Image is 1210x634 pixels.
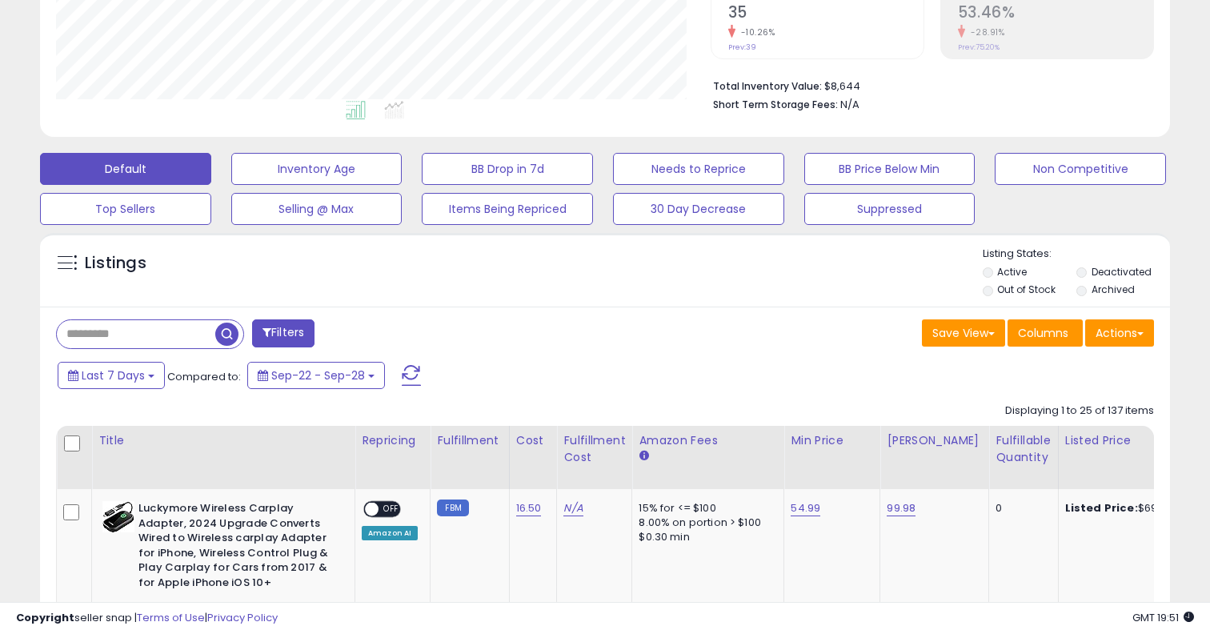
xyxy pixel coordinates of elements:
div: Repricing [362,432,423,449]
h2: 53.46% [958,3,1153,25]
div: $0.30 min [639,530,771,544]
button: Suppressed [804,193,976,225]
button: Non Competitive [995,153,1166,185]
div: Title [98,432,348,449]
div: $69.99 [1065,501,1198,516]
small: Prev: 39 [728,42,756,52]
small: Prev: 75.20% [958,42,1000,52]
span: Last 7 Days [82,367,145,383]
button: Default [40,153,211,185]
a: Terms of Use [137,610,205,625]
div: Fulfillment [437,432,502,449]
b: Luckymore Wireless Carplay Adapter, 2024 Upgrade Converts Wired to Wireless carplay Adapter for i... [138,501,333,594]
a: 16.50 [516,500,542,516]
label: Active [997,265,1027,279]
div: seller snap | | [16,611,278,626]
a: 99.98 [887,500,916,516]
button: BB Drop in 7d [422,153,593,185]
button: Selling @ Max [231,193,403,225]
label: Archived [1092,283,1135,296]
button: Columns [1008,319,1083,347]
button: Actions [1085,319,1154,347]
h5: Listings [85,252,146,275]
div: 0 [996,501,1045,516]
li: $8,644 [713,75,1142,94]
img: 41h5GzcF1OL._SL40_.jpg [102,501,134,532]
p: Listing States: [983,247,1171,262]
div: 8.00% on portion > $100 [639,516,771,530]
div: Amazon AI [362,526,418,540]
span: N/A [840,97,859,112]
small: -28.91% [965,26,1005,38]
div: Displaying 1 to 25 of 137 items [1005,403,1154,419]
span: Compared to: [167,369,241,384]
span: 2025-10-6 19:51 GMT [1132,610,1194,625]
label: Deactivated [1092,265,1152,279]
span: Columns [1018,325,1068,341]
button: Last 7 Days [58,362,165,389]
small: -10.26% [735,26,775,38]
small: FBM [437,500,468,516]
b: Total Inventory Value: [713,79,822,93]
div: Fulfillment Cost [563,432,625,466]
div: Amazon Fees [639,432,777,449]
button: Needs to Reprice [613,153,784,185]
div: Cost [516,432,551,449]
span: Sep-22 - Sep-28 [271,367,365,383]
label: Out of Stock [997,283,1056,296]
strong: Copyright [16,610,74,625]
b: Short Term Storage Fees: [713,98,838,111]
button: Top Sellers [40,193,211,225]
span: OFF [379,503,404,516]
button: Inventory Age [231,153,403,185]
b: Listed Price: [1065,500,1138,516]
a: Privacy Policy [207,610,278,625]
a: N/A [563,500,583,516]
div: [PERSON_NAME] [887,432,982,449]
button: Items Being Repriced [422,193,593,225]
small: Amazon Fees. [639,449,648,463]
a: 54.99 [791,500,820,516]
div: Min Price [791,432,873,449]
button: Save View [922,319,1005,347]
button: Sep-22 - Sep-28 [247,362,385,389]
button: BB Price Below Min [804,153,976,185]
div: 15% for <= $100 [639,501,771,516]
div: Fulfillable Quantity [996,432,1051,466]
button: Filters [252,319,315,347]
div: Listed Price [1065,432,1204,449]
button: 30 Day Decrease [613,193,784,225]
h2: 35 [728,3,924,25]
